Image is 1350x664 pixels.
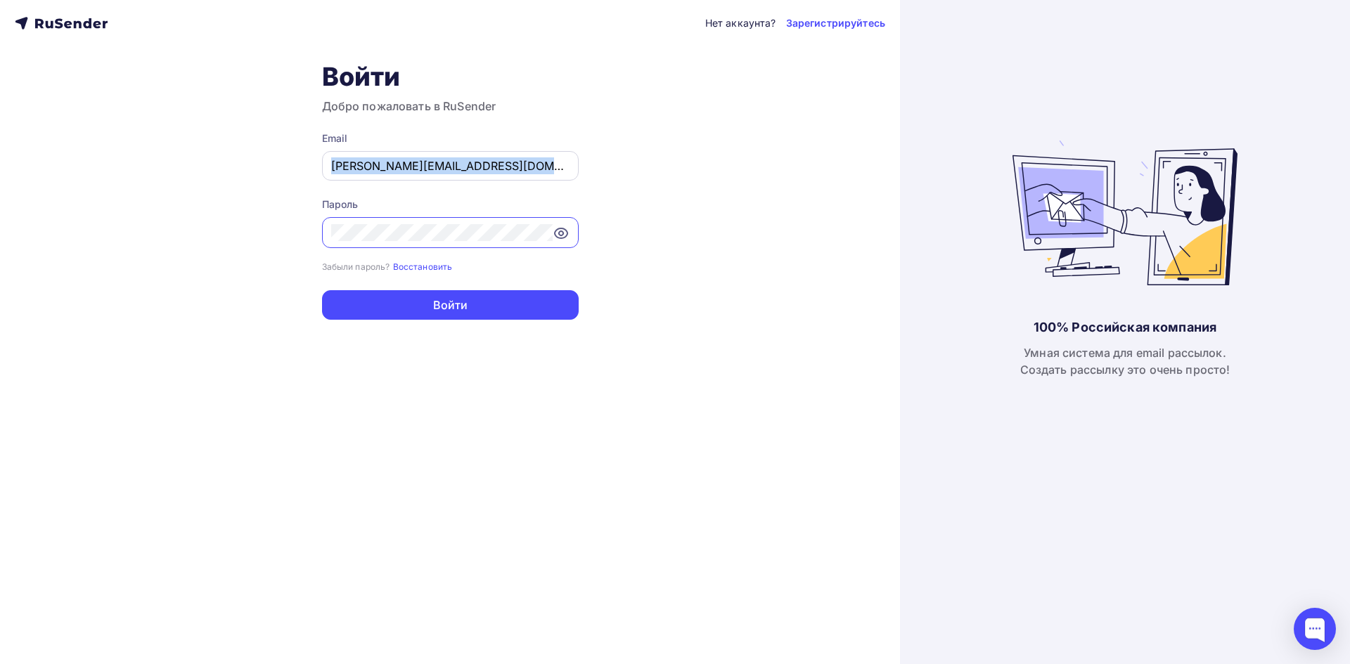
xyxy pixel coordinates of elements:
button: Войти [322,290,579,320]
a: Восстановить [393,260,453,272]
h1: Войти [322,61,579,92]
div: 100% Российская компания [1034,319,1216,336]
div: Пароль [322,197,579,211]
small: Восстановить [393,261,453,272]
h3: Добро пожаловать в RuSender [322,98,579,115]
div: Умная система для email рассылок. Создать рассылку это очень просто! [1020,344,1230,378]
input: Укажите свой email [331,157,570,174]
a: Зарегистрируйтесь [786,16,885,30]
div: Нет аккаунта? [705,16,776,30]
div: Email [322,131,579,145]
small: Забыли пароль? [322,261,390,272]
